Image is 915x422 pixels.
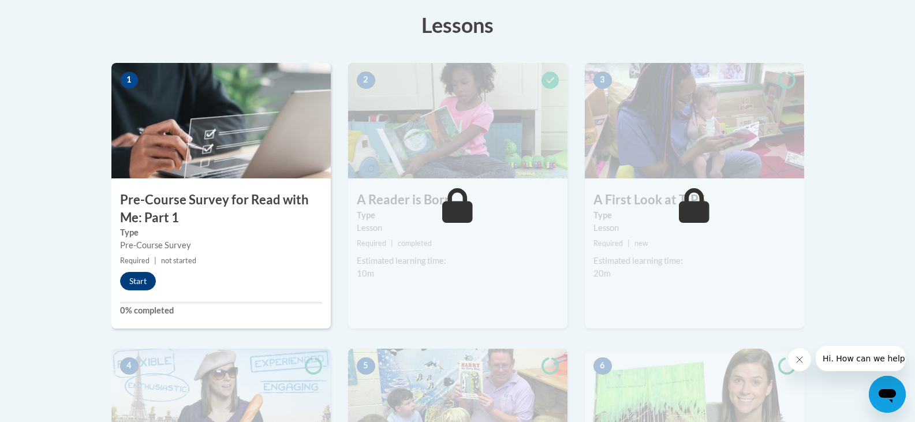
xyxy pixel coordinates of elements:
label: Type [593,209,796,222]
span: | [154,256,156,265]
iframe: Close message [788,348,811,371]
span: | [391,239,393,248]
h3: Pre-Course Survey for Read with Me: Part 1 [111,191,331,227]
div: Lesson [593,222,796,234]
span: Required [593,239,623,248]
span: 5 [357,357,375,375]
span: 2 [357,72,375,89]
div: Pre-Course Survey [120,239,322,252]
label: 0% completed [120,304,322,317]
span: 10m [357,268,374,278]
img: Course Image [585,63,804,178]
div: Estimated learning time: [357,255,559,267]
span: 3 [593,72,612,89]
h3: A Reader is Born [348,191,567,209]
iframe: Message from company [816,346,906,371]
span: new [634,239,648,248]
div: Estimated learning time: [593,255,796,267]
img: Course Image [348,63,567,178]
button: Start [120,272,156,290]
label: Type [120,226,322,239]
span: Required [120,256,150,265]
span: Hi. How can we help? [7,8,94,17]
span: 6 [593,357,612,375]
span: completed [398,239,432,248]
span: 20m [593,268,611,278]
span: 1 [120,72,139,89]
h3: A First Look at TIPS [585,191,804,209]
span: not started [161,256,196,265]
div: Lesson [357,222,559,234]
span: 4 [120,357,139,375]
h3: Lessons [111,10,804,39]
span: | [628,239,630,248]
label: Type [357,209,559,222]
iframe: Button to launch messaging window [869,376,906,413]
span: Required [357,239,386,248]
img: Course Image [111,63,331,178]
